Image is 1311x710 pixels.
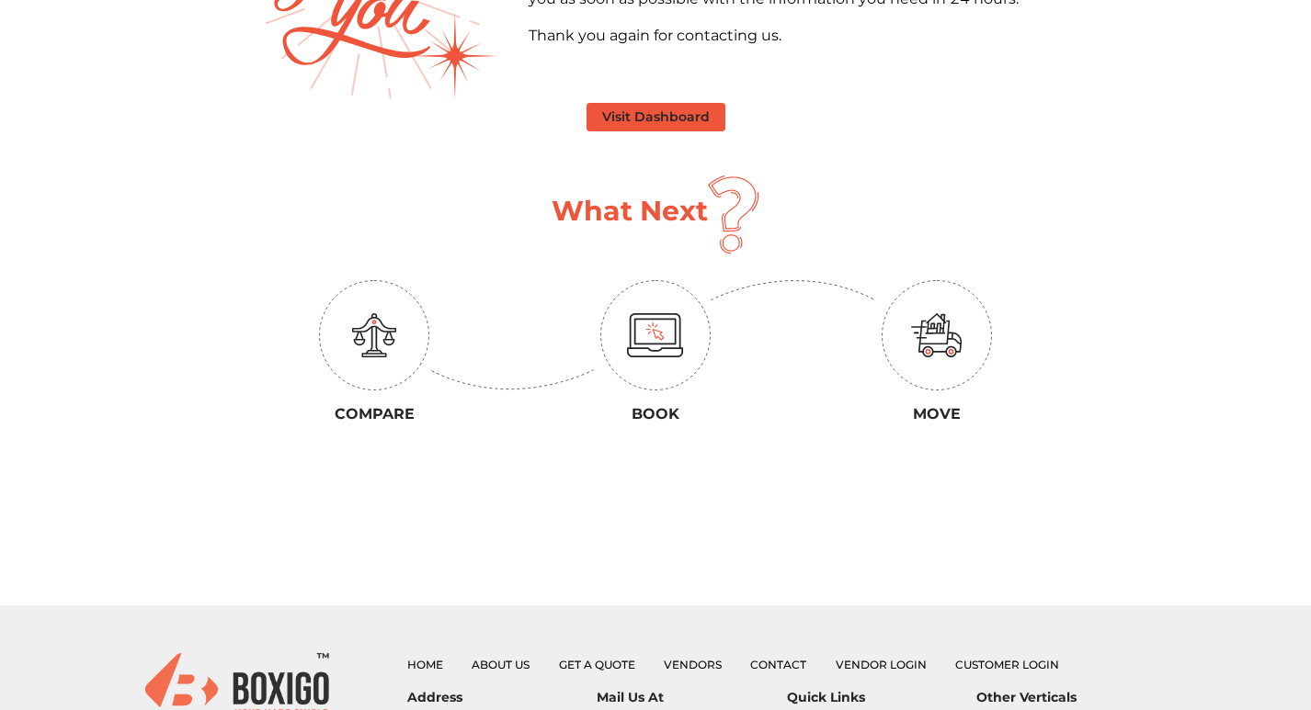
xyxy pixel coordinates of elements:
[587,103,725,131] button: Visit Dashboard
[247,405,501,423] h3: Compare
[559,658,635,671] a: Get a Quote
[407,690,597,705] h6: Address
[911,313,963,357] img: move
[882,280,992,390] img: circle
[955,658,1059,671] a: Customer Login
[529,25,1064,47] p: Thank you again for contacting us.
[787,690,976,705] h6: Quick Links
[407,658,443,671] a: Home
[597,690,786,705] h6: Mail Us At
[627,313,684,357] img: monitor
[472,658,530,671] a: About Us
[836,658,927,671] a: Vendor Login
[319,280,429,390] img: circle
[429,369,595,390] img: up
[552,195,708,228] h1: What Next
[352,313,396,357] img: education
[750,658,806,671] a: Contact
[664,658,722,671] a: Vendors
[600,280,711,390] img: circle
[810,405,1064,423] h3: Move
[708,175,759,254] img: question
[711,280,876,301] img: down
[529,405,782,423] h3: Book
[976,690,1166,705] h6: Other Verticals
